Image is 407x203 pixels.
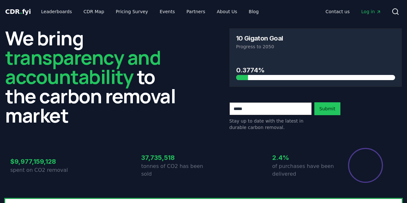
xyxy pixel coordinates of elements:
[111,6,153,17] a: Pricing Survey
[361,8,381,15] span: Log in
[36,6,77,17] a: Leaderboards
[236,35,283,42] h3: 10 Gigaton Goal
[244,6,264,17] a: Blog
[20,8,22,15] span: .
[154,6,180,17] a: Events
[314,102,341,115] button: Submit
[141,162,204,178] p: tonnes of CO2 has been sold
[141,153,204,162] h3: 37,735,518
[36,6,264,17] nav: Main
[5,44,161,90] span: transparency and accountability
[229,118,312,131] p: Stay up to date with the latest in durable carbon removal.
[236,43,395,50] p: Progress to 2050
[347,147,384,183] div: Percentage of sales delivered
[10,166,73,174] p: spent on CO2 removal
[79,6,109,17] a: CDR Map
[212,6,242,17] a: About Us
[5,7,31,16] a: CDR.fyi
[356,6,386,17] a: Log in
[5,8,31,15] span: CDR fyi
[5,28,178,125] h2: We bring to the carbon removal market
[10,157,73,166] h3: $9,977,159,128
[272,162,335,178] p: of purchases have been delivered
[320,6,355,17] a: Contact us
[272,153,335,162] h3: 2.4%
[320,6,386,17] nav: Main
[236,65,395,75] h3: 0.3774%
[181,6,210,17] a: Partners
